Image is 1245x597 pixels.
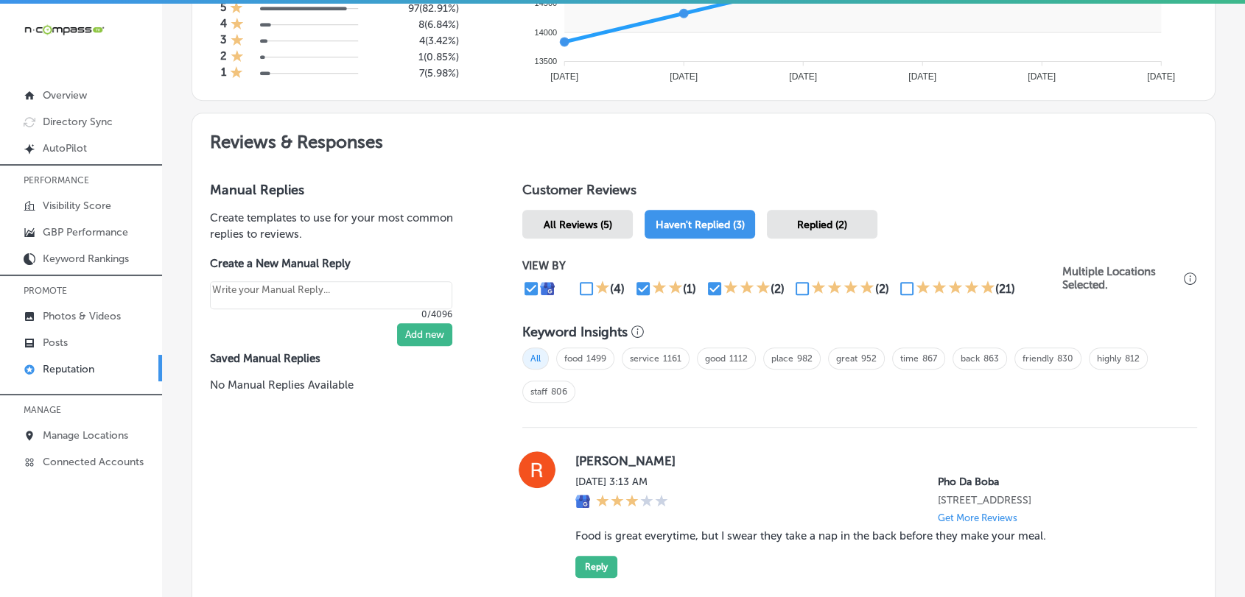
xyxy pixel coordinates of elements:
[909,71,937,81] tspan: [DATE]
[43,226,128,239] p: GBP Performance
[771,353,793,364] a: place
[522,347,549,370] span: All
[43,310,121,322] p: Photos & Videos
[655,219,744,231] span: Haven't Replied (3)
[522,259,1062,272] p: VIEW BY
[1028,71,1056,81] tspan: [DATE]
[630,353,659,364] a: service
[381,51,459,63] h5: 1 ( 0.85% )
[900,353,919,364] a: time
[43,116,113,128] p: Directory Sync
[771,282,785,296] div: (2)
[522,324,628,340] h3: Keyword Insights
[210,257,452,270] label: Create a New Manual Reply
[575,529,1174,543] blockquote: Food is great everytime, but I swear they take a nap in the back before they make your meal.
[961,353,980,364] a: back
[220,33,227,49] h4: 3
[790,71,818,81] tspan: [DATE]
[1148,71,1176,81] tspan: [DATE]
[231,17,244,33] div: 1 Star
[811,280,874,297] div: 4 Stars
[381,18,459,31] h5: 8 ( 6.84% )
[938,512,1017,523] p: Get More Reviews
[543,219,611,231] span: All Reviews (5)
[43,252,129,265] p: Keyword Rankings
[231,33,244,49] div: 1 Star
[610,282,625,296] div: (4)
[1062,265,1180,292] p: Multiple Locations Selected.
[652,280,683,297] div: 2 Stars
[210,281,452,309] textarea: Create your Quick Reply
[575,556,617,578] button: Reply
[995,282,1015,296] div: (21)
[220,49,227,66] h4: 2
[595,280,610,297] div: 1 Star
[210,377,475,393] p: No Manual Replies Available
[40,85,52,97] img: tab_domain_overview_orange.svg
[797,219,847,231] span: Replied (2)
[535,57,558,66] tspan: 13500
[397,323,452,346] button: Add new
[861,353,877,364] a: 952
[797,353,813,364] a: 982
[670,71,698,81] tspan: [DATE]
[43,142,87,155] p: AutoPilot
[43,89,87,102] p: Overview
[836,353,858,364] a: great
[922,353,937,364] a: 867
[1057,353,1073,364] a: 830
[874,282,888,296] div: (2)
[916,280,995,297] div: 5 Stars
[1097,353,1121,364] a: highly
[38,38,162,50] div: Domain: [DOMAIN_NAME]
[586,353,606,364] a: 1499
[43,363,94,375] p: Reputation
[663,353,681,364] a: 1161
[24,24,35,35] img: logo_orange.svg
[230,66,243,82] div: 1 Star
[210,309,452,319] p: 0/4096
[41,24,72,35] div: v 4.0.25
[43,336,68,349] p: Posts
[43,456,144,468] p: Connected Accounts
[192,113,1215,164] h2: Reviews & Responses
[56,87,132,96] div: Domain Overview
[381,2,459,15] h5: 97 ( 82.91% )
[43,429,128,442] p: Manage Locations
[231,49,244,66] div: 1 Star
[230,1,243,17] div: 1 Star
[1125,353,1140,364] a: 812
[24,38,35,50] img: website_grey.svg
[210,352,475,365] label: Saved Manual Replies
[522,182,1197,204] h1: Customer Reviews
[564,353,583,364] a: food
[575,476,668,488] label: [DATE] 3:13 AM
[147,85,158,97] img: tab_keywords_by_traffic_grey.svg
[938,494,1174,506] p: 100 Pier Park Dr Suite 115
[683,282,696,296] div: (1)
[220,1,226,17] h4: 5
[221,66,226,82] h4: 1
[24,23,105,37] img: 660ab0bf-5cc7-4cb8-ba1c-48b5ae0f18e60NCTV_CLogo_TV_Black_-500x88.png
[705,353,726,364] a: good
[729,353,748,364] a: 1112
[551,386,567,397] a: 806
[43,199,111,212] p: Visibility Score
[210,210,475,242] p: Create templates to use for your most common replies to reviews.
[535,28,558,37] tspan: 14000
[220,17,227,33] h4: 4
[938,476,1174,488] p: Pho Da Boba
[575,453,1174,468] label: [PERSON_NAME]
[210,182,475,198] h3: Manual Replies
[163,87,248,96] div: Keywords by Traffic
[1023,353,1053,364] a: friendly
[381,35,459,47] h5: 4 ( 3.42% )
[381,67,459,80] h5: 7 ( 5.98% )
[983,353,999,364] a: 863
[530,386,547,397] a: staff
[723,280,771,297] div: 3 Stars
[596,494,668,510] div: 3 Stars
[551,71,579,81] tspan: [DATE]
